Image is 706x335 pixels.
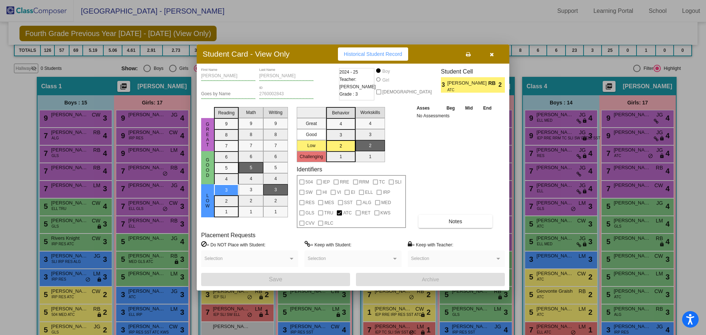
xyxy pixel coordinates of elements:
[306,198,315,207] span: RES
[306,178,313,186] span: 504
[351,188,355,197] span: EI
[499,81,505,89] span: 2
[381,209,391,217] span: KWS
[324,198,334,207] span: MES
[343,209,352,217] span: ATC
[441,104,460,112] th: Beg
[269,276,282,282] span: Save
[422,277,439,282] span: Archive
[408,241,453,248] label: = Keep with Teacher:
[201,232,256,239] label: Placement Requests
[203,49,290,58] h3: Student Card - View Only
[323,178,330,186] span: IEP
[344,198,353,207] span: SST
[201,92,256,97] input: goes by name
[204,157,211,178] span: Good
[356,273,505,286] button: Archive
[418,215,492,228] button: Notes
[447,79,488,87] span: [PERSON_NAME]
[297,166,322,173] label: Identifiers
[324,219,333,228] span: RLC
[201,241,265,248] label: = Do NOT Place with Student:
[340,178,349,186] span: RRE
[359,178,369,186] span: RRM
[339,76,376,90] span: Teacher: [PERSON_NAME]
[382,77,389,83] div: Girl
[306,219,315,228] span: CVV
[337,188,341,197] span: VI
[395,178,402,186] span: SLI
[415,112,497,120] td: No Assessments
[441,68,505,75] h3: Student Cell
[363,198,371,207] span: ALG
[204,193,211,209] span: Low
[306,188,313,197] span: SW
[441,81,447,89] span: 3
[415,104,441,112] th: Asses
[338,47,408,61] button: Historical Student Record
[339,90,358,98] span: Grade : 3
[344,51,402,57] span: Historical Student Record
[381,198,391,207] span: MED
[304,241,352,248] label: = Keep with Student:
[339,68,358,76] span: 2024 - 25
[306,209,314,217] span: GLS
[488,79,499,87] span: RB
[322,188,327,197] span: HI
[324,209,334,217] span: TRU
[259,92,314,97] input: Enter ID
[447,87,483,93] span: ATC
[379,178,385,186] span: TC
[201,273,350,286] button: Save
[449,218,462,224] span: Notes
[383,188,390,197] span: IRP
[204,122,211,147] span: Great
[478,104,497,112] th: End
[382,68,390,75] div: Boy
[362,209,371,217] span: RET
[460,104,478,112] th: Mid
[382,88,432,96] span: [DEMOGRAPHIC_DATA]
[365,188,373,197] span: ELL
